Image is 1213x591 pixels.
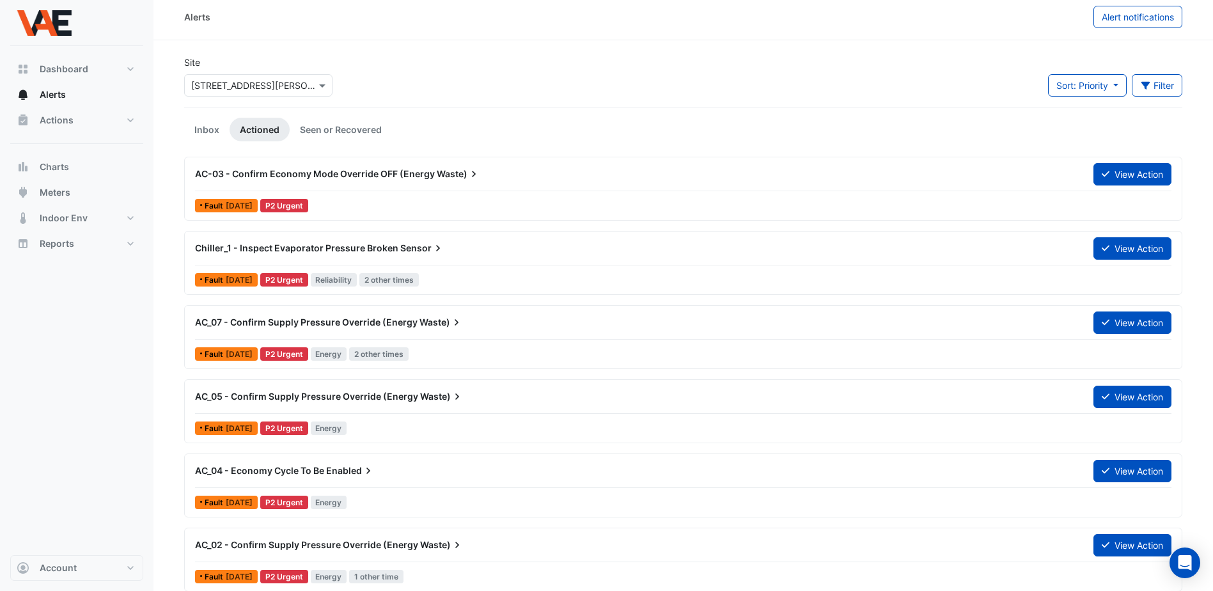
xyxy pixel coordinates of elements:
span: Energy [311,422,347,435]
button: View Action [1093,386,1171,408]
span: Alert notifications [1102,12,1174,22]
button: Alerts [10,82,143,107]
span: Waste) [420,390,464,403]
button: Reports [10,231,143,256]
span: Thu 14-Aug-2025 08:00 AEST [226,349,253,359]
span: Tue 17-Jun-2025 08:15 AEST [226,572,253,581]
span: Thu 14-Aug-2025 14:45 AEST [226,275,253,285]
div: P2 Urgent [260,273,308,287]
button: Account [10,555,143,581]
span: Thu 14-Aug-2025 08:00 AEST [226,423,253,433]
label: Site [184,56,200,69]
span: Sort: Priority [1056,80,1108,91]
app-icon: Reports [17,237,29,250]
span: Fault [205,202,226,210]
span: Dashboard [40,63,88,75]
span: Waste) [437,168,480,180]
app-icon: Meters [17,186,29,199]
app-icon: Charts [17,161,29,173]
app-icon: Dashboard [17,63,29,75]
span: Mon 25-Aug-2025 08:00 AEST [226,201,253,210]
a: Inbox [184,118,230,141]
button: View Action [1093,163,1171,185]
span: 2 other times [349,347,409,361]
span: Alerts [40,88,66,101]
span: AC_07 - Confirm Supply Pressure Override (Energy [195,317,418,327]
span: Indoor Env [40,212,88,225]
span: Waste) [420,539,464,551]
span: 1 other time [349,570,403,583]
app-icon: Alerts [17,88,29,101]
div: P2 Urgent [260,422,308,435]
app-icon: Actions [17,114,29,127]
span: 2 other times [359,273,419,287]
app-icon: Indoor Env [17,212,29,225]
button: Dashboard [10,56,143,82]
span: Fault [205,499,226,507]
div: P2 Urgent [260,496,308,509]
span: Enabled [326,464,375,477]
button: Indoor Env [10,205,143,231]
button: Meters [10,180,143,205]
span: Account [40,562,77,574]
span: Energy [311,347,347,361]
span: Energy [311,496,347,509]
span: Sensor [400,242,444,255]
div: P2 Urgent [260,570,308,583]
span: Fault [205,573,226,581]
button: View Action [1093,311,1171,334]
span: AC_04 - Economy Cycle To Be [195,465,324,476]
button: View Action [1093,534,1171,556]
span: Fault [205,425,226,432]
button: Charts [10,154,143,180]
span: Fault [205,276,226,284]
button: Actions [10,107,143,133]
span: Meters [40,186,70,199]
button: Alert notifications [1093,6,1182,28]
span: AC_02 - Confirm Supply Pressure Override (Energy [195,539,418,550]
span: Fault [205,351,226,358]
span: Reliability [311,273,357,287]
span: Waste) [419,316,463,329]
span: Energy [311,570,347,583]
a: Seen or Recovered [290,118,392,141]
button: Filter [1132,74,1183,97]
div: Open Intercom Messenger [1170,548,1200,578]
span: AC_05 - Confirm Supply Pressure Override (Energy [195,391,418,402]
span: Actions [40,114,74,127]
span: AC-03 - Confirm Economy Mode Override OFF (Energy [195,168,435,179]
span: Reports [40,237,74,250]
div: P2 Urgent [260,347,308,361]
button: View Action [1093,460,1171,482]
button: View Action [1093,237,1171,260]
a: Actioned [230,118,290,141]
div: Alerts [184,10,210,24]
span: Chiller_1 - Inspect Evaporator Pressure Broken [195,242,398,253]
span: Charts [40,161,69,173]
img: Company Logo [15,10,73,36]
button: Sort: Priority [1048,74,1127,97]
span: Thu 24-Jul-2025 12:00 AEST [226,498,253,507]
div: P2 Urgent [260,199,308,212]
